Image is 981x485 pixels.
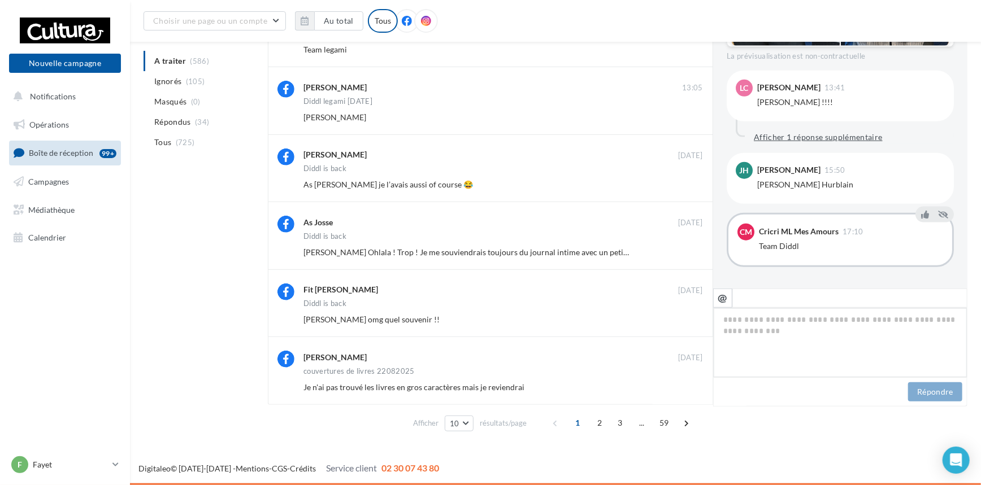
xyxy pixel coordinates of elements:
button: Notifications [7,85,119,108]
span: JH [740,165,749,176]
span: As [PERSON_NAME] je l’avais aussi of course 😂 [303,180,473,189]
span: Campagnes [28,177,69,186]
div: Team Diddl [759,241,943,252]
span: (34) [195,117,209,126]
div: [PERSON_NAME] [303,352,367,363]
div: As Josse [303,217,333,228]
p: Fayet [33,459,108,470]
span: ... [633,414,651,432]
span: Boîte de réception [29,148,93,158]
span: 2 [591,414,609,432]
span: 3 [611,414,629,432]
button: Répondre [908,382,962,401]
button: 10 [445,416,474,431]
div: couvertures de livres 22082025 [303,368,415,375]
a: Médiathèque [7,198,123,222]
span: LC [740,82,749,94]
span: Masqués [154,96,186,107]
div: Fit [PERSON_NAME] [303,284,378,295]
span: 13:05 [682,83,703,93]
span: 1 [568,414,587,432]
span: résultats/page [480,418,527,429]
button: Nouvelle campagne [9,54,121,73]
span: [DATE] [678,151,703,161]
div: Tous [368,9,398,33]
span: Répondus [154,116,191,128]
button: Au total [295,11,363,30]
a: F Fayet [9,454,121,475]
span: Tous [154,137,171,148]
a: Opérations [7,113,123,137]
span: 17:10 [843,228,863,235]
span: 13:41 [824,84,845,91]
a: Digitaleo [138,464,171,473]
a: Boîte de réception99+ [7,141,123,165]
div: Cricri ML Mes Amours [759,228,839,235]
span: (105) [186,77,205,86]
button: @ [713,289,732,308]
span: Notifications [30,91,76,101]
a: CGS [272,464,287,473]
div: 99+ [99,149,116,158]
span: Je n'ai pas trouvé les livres en gros caractères mais je reviendrai [303,382,524,392]
span: 15:50 [824,167,845,174]
div: [PERSON_NAME] !!!! [757,97,945,108]
span: [PERSON_NAME] [303,112,366,122]
a: Calendrier [7,226,123,250]
div: Open Intercom Messenger [943,447,970,474]
button: Choisir une page ou un compte [144,11,286,30]
div: [PERSON_NAME] [303,82,367,93]
span: Service client [326,462,377,473]
div: [PERSON_NAME] Hurblain [757,179,945,190]
span: 10 [450,419,459,428]
span: Calendrier [28,233,66,242]
a: Crédits [290,464,316,473]
span: (725) [176,138,195,147]
span: Ignorés [154,76,181,87]
span: [DATE] [678,353,703,363]
span: © [DATE]-[DATE] - - - [138,464,439,473]
span: Opérations [29,120,69,129]
button: Afficher 1 réponse supplémentaire [749,130,887,144]
span: (0) [191,97,201,106]
div: [PERSON_NAME] [303,149,367,160]
div: [PERSON_NAME] [757,84,821,91]
span: [PERSON_NAME] omg quel souvenir !! [303,314,440,324]
span: [DATE] [678,218,703,228]
button: Au total [314,11,363,30]
div: La prévisualisation est non-contractuelle [727,47,954,62]
span: [PERSON_NAME] Ohlala ! Trop ! Je me souviendrais toujours du journal intime avec un petit cadenas... [303,247,958,257]
a: Campagnes [7,170,123,194]
div: Diddl legami [DATE] [303,98,372,105]
span: Afficher [413,418,439,429]
span: CM [740,226,752,238]
div: Diddl is back [303,300,346,307]
span: Médiathèque [28,204,75,214]
a: Mentions [236,464,269,473]
span: Team legami [303,45,347,54]
div: Diddl is back [303,233,346,240]
span: 02 30 07 43 80 [381,462,439,473]
span: [DATE] [678,286,703,296]
span: 59 [655,414,674,432]
span: Choisir une page ou un compte [153,16,267,25]
i: @ [718,292,728,303]
div: Diddl is back [303,165,346,172]
div: [PERSON_NAME] [757,166,821,174]
span: F [18,459,22,470]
